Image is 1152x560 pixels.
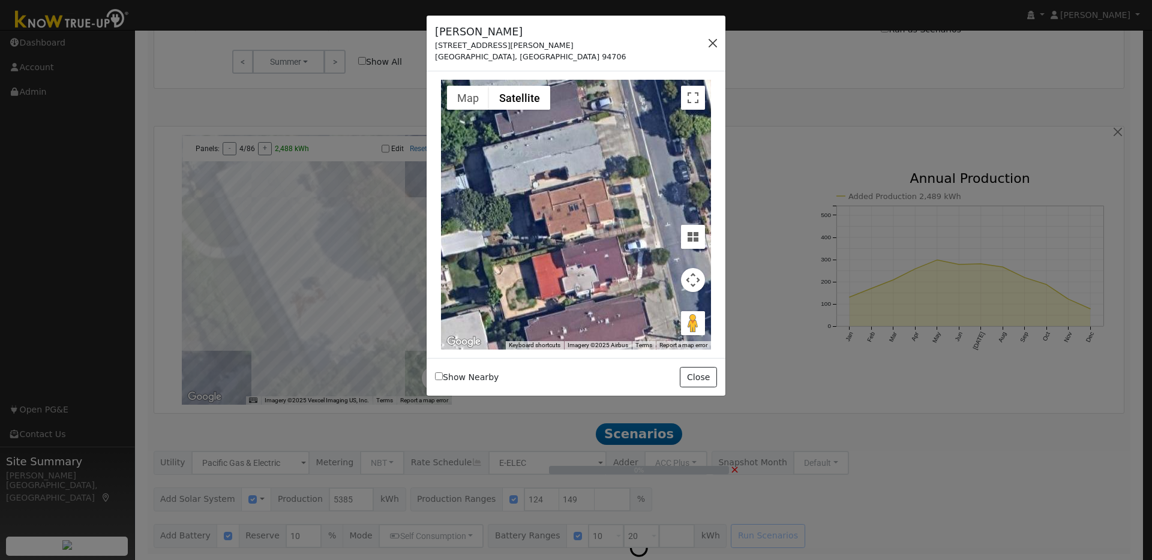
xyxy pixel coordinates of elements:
[435,371,499,384] label: Show Nearby
[435,40,626,51] div: [STREET_ADDRESS][PERSON_NAME]
[444,334,484,350] a: Open this area in Google Maps (opens a new window)
[509,341,560,350] button: Keyboard shortcuts
[568,342,628,348] span: Imagery ©2025 Airbus
[635,342,652,348] a: Terms (opens in new tab)
[681,311,705,335] button: Drag Pegman onto the map to open Street View
[435,51,626,62] div: [GEOGRAPHIC_DATA], [GEOGRAPHIC_DATA] 94706
[681,86,705,110] button: Toggle fullscreen view
[435,372,443,380] input: Show Nearby
[444,334,484,350] img: Google
[681,225,705,249] button: Tilt map
[447,86,489,110] button: Show street map
[659,342,707,348] a: Report a map error
[680,367,716,387] button: Close
[681,268,705,292] button: Map camera controls
[489,86,550,110] button: Show satellite imagery
[435,24,626,40] h5: [PERSON_NAME]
